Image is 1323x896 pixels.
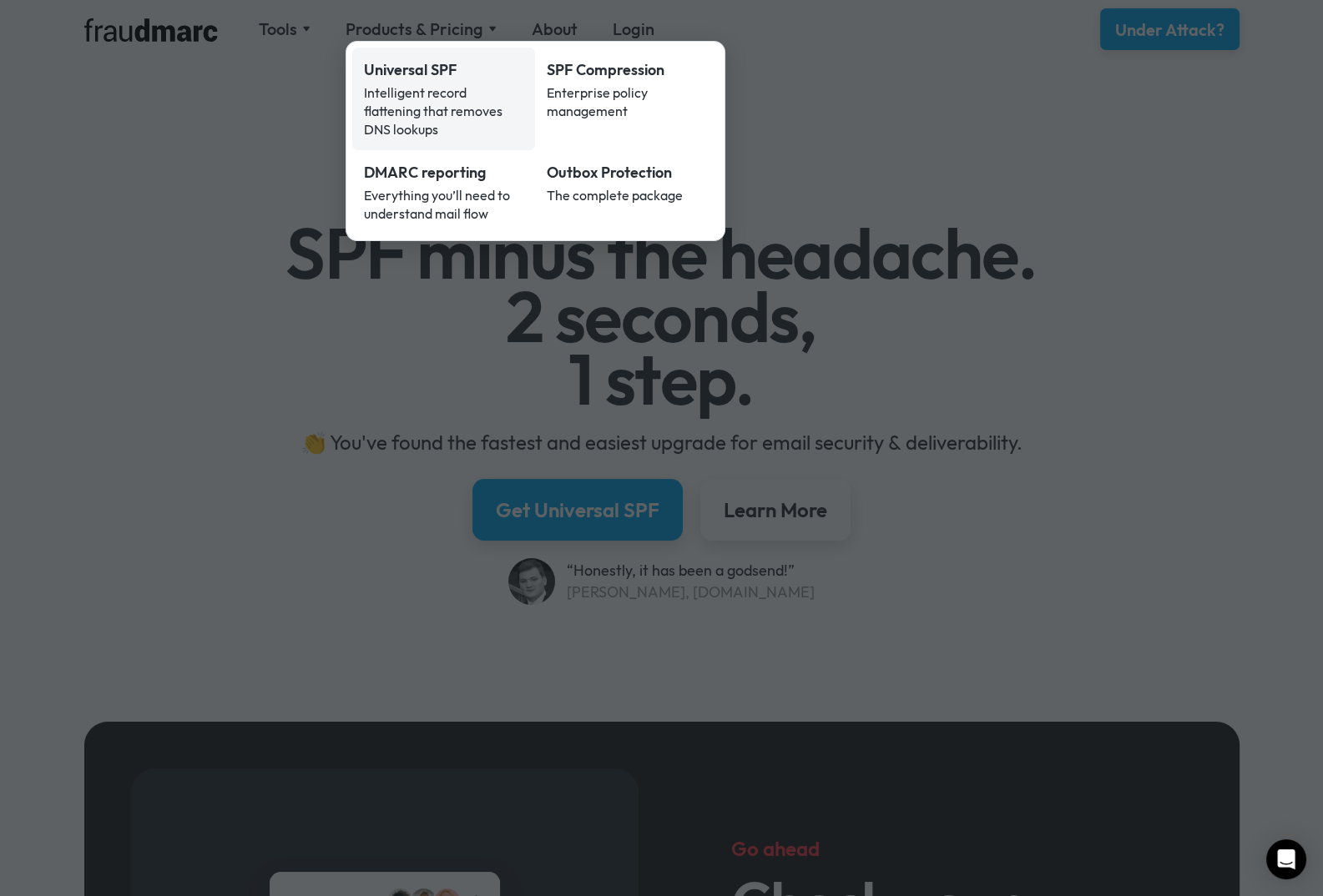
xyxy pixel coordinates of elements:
[25,22,90,36] a: Back to Top
[346,41,725,241] nav: Products & Pricing
[25,37,76,51] a: Go ahead
[1266,839,1306,879] div: Open Intercom Messenger
[7,7,244,22] div: Outline
[364,59,524,81] div: Universal SPF
[352,48,536,150] a: Universal SPFIntelligent record flattening that removes DNS lookups
[25,67,87,81] a: Be the hero
[535,150,719,234] a: Outbox ProtectionThe complete package
[364,186,524,223] div: Everything you’ll need to understand mail flow
[364,83,524,138] div: Intelligent record flattening that removes DNS lookups
[364,162,524,184] div: DMARC reporting
[25,52,154,66] a: Check your SPF record.
[25,112,145,126] a: SPF issues are history.
[547,83,707,120] div: Enterprise policy management
[25,82,132,96] a: Fix email in a flash.
[352,150,536,234] a: DMARC reportingEverything you’ll need to understand mail flow
[547,186,707,204] div: The complete package
[535,48,719,150] a: SPF CompressionEnterprise policy management
[25,97,100,111] a: Keep winning
[547,162,707,184] div: Outbox Protection
[547,59,707,81] div: SPF Compression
